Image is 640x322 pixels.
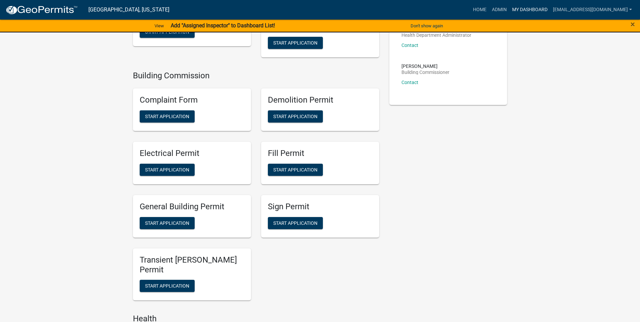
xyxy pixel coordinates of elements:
[550,3,635,16] a: [EMAIL_ADDRESS][DOMAIN_NAME]
[140,202,244,212] h5: General Building Permit
[401,43,418,48] a: Contact
[401,64,449,69] p: [PERSON_NAME]
[268,149,372,158] h5: Fill Permit
[145,283,189,289] span: Start Application
[401,70,449,75] p: Building Commissioner
[401,33,471,37] p: Health Department Administrator
[268,37,323,49] button: Start Application
[88,4,169,16] a: [GEOGRAPHIC_DATA], [US_STATE]
[140,280,195,292] button: Start Application
[140,217,195,229] button: Start Application
[401,80,418,85] a: Contact
[140,149,244,158] h5: Electrical Permit
[268,95,372,105] h5: Demolition Permit
[273,40,317,45] span: Start Application
[268,164,323,176] button: Start Application
[268,217,323,229] button: Start Application
[145,167,189,172] span: Start Application
[470,3,489,16] a: Home
[145,220,189,225] span: Start Application
[273,220,317,225] span: Start Application
[509,3,550,16] a: My Dashboard
[145,114,189,119] span: Start Application
[140,255,244,275] h5: Transient [PERSON_NAME] Permit
[268,202,372,212] h5: Sign Permit
[273,114,317,119] span: Start Application
[140,164,195,176] button: Start Application
[408,20,446,31] button: Don't show again
[140,110,195,123] button: Start Application
[273,167,317,172] span: Start Application
[489,3,509,16] a: Admin
[133,71,379,81] h4: Building Commission
[140,26,195,38] button: Start Application
[171,22,275,29] strong: Add "Assigned Inspector" to Dashboard List!
[152,20,167,31] a: View
[268,110,323,123] button: Start Application
[631,20,635,28] button: Close
[140,95,244,105] h5: Complaint Form
[145,29,189,34] span: Start Application
[631,20,635,29] span: ×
